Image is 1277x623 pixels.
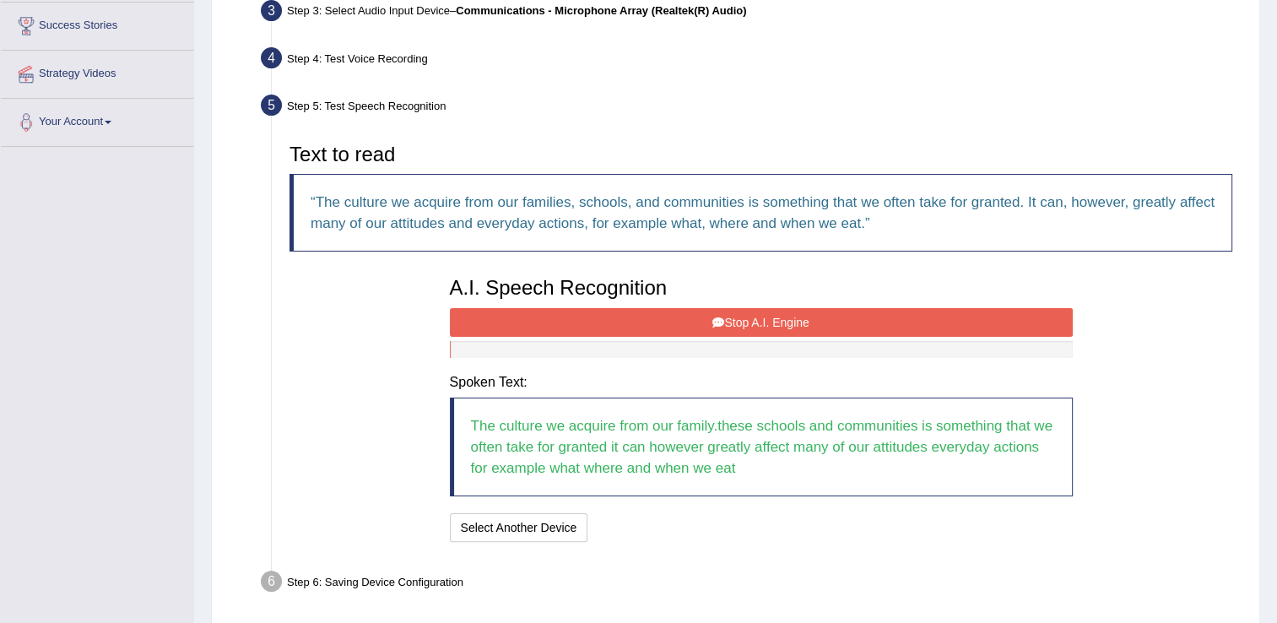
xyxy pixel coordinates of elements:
a: Strategy Videos [1,51,193,93]
h3: A.I. Speech Recognition [450,277,1073,299]
blockquote: The culture we acquire from our family.these schools and communities is something that we often t... [450,398,1073,496]
h3: Text to read [289,144,1232,165]
a: Your Account [1,99,193,141]
div: Step 6: Saving Device Configuration [253,566,1252,603]
q: The culture we acquire from our families, schools, and communities is something that we often tak... [311,194,1215,231]
button: Stop A.I. Engine [450,308,1073,337]
a: Success Stories [1,3,193,45]
b: Communications - Microphone Array (Realtek(R) Audio) [456,4,746,17]
button: Select Another Device [450,513,588,542]
span: – [450,4,747,17]
div: Step 5: Test Speech Recognition [253,89,1252,127]
h4: Spoken Text: [450,375,1073,390]
div: Step 4: Test Voice Recording [253,42,1252,79]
